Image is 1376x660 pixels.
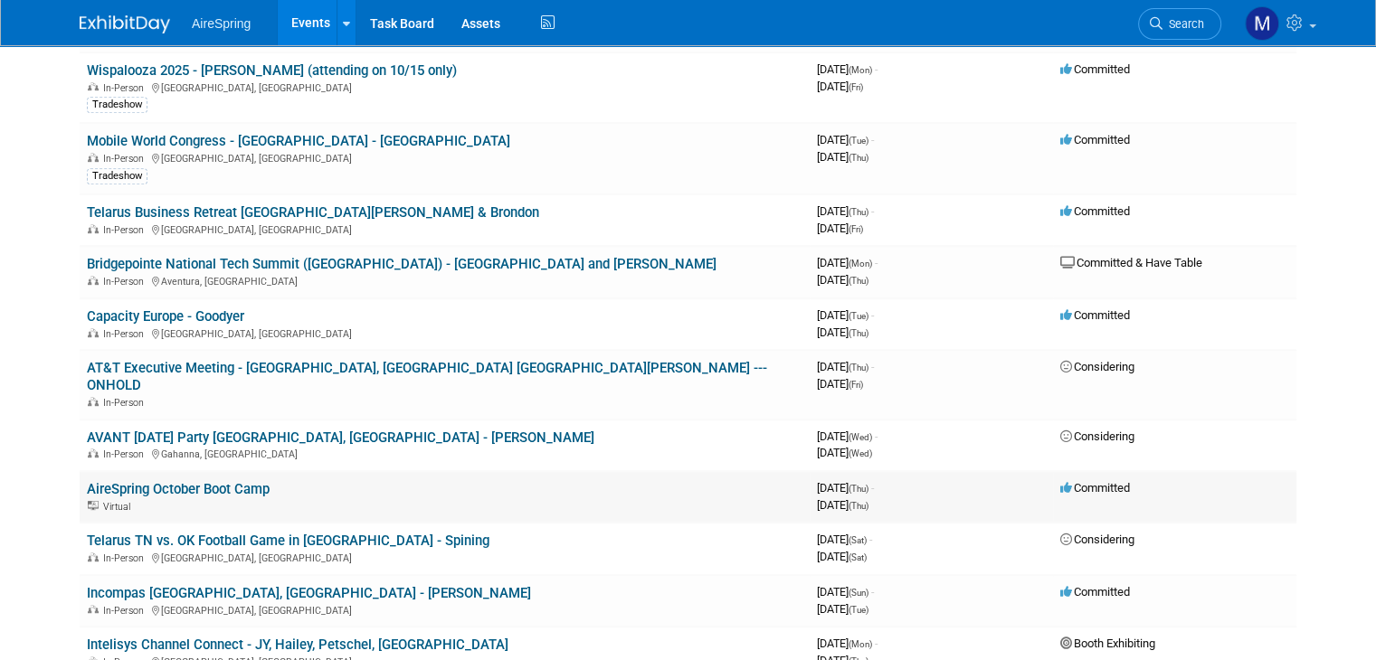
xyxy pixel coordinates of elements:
span: In-Person [103,397,149,409]
img: In-Person Event [88,276,99,285]
span: Search [1162,17,1204,31]
span: (Thu) [849,153,868,163]
span: In-Person [103,224,149,236]
span: (Tue) [849,136,868,146]
span: [DATE] [817,325,868,339]
span: [DATE] [817,429,878,443]
span: [DATE] [817,360,874,373]
a: Search [1138,8,1221,40]
a: Capacity Europe - Goodyer [87,308,244,325]
span: Committed [1060,204,1130,218]
span: [DATE] [817,533,872,546]
span: (Mon) [849,639,872,649]
span: Considering [1060,533,1134,546]
span: - [871,585,874,599]
img: In-Person Event [88,448,99,457]
span: Considering [1060,360,1134,373]
div: [GEOGRAPHIC_DATA], [GEOGRAPHIC_DATA] [87,550,802,564]
span: (Thu) [849,276,868,286]
span: (Thu) [849,501,868,511]
span: [DATE] [817,62,878,76]
a: AVANT [DATE] Party [GEOGRAPHIC_DATA], [GEOGRAPHIC_DATA] - [PERSON_NAME] [87,429,594,446]
span: Committed [1060,585,1130,599]
span: (Fri) [849,380,863,390]
span: (Wed) [849,448,872,458]
span: [DATE] [817,256,878,269]
a: Mobile World Congress - [GEOGRAPHIC_DATA] - [GEOGRAPHIC_DATA] [87,133,510,149]
a: Incompas [GEOGRAPHIC_DATA], [GEOGRAPHIC_DATA] - [PERSON_NAME] [87,585,531,601]
span: Committed [1060,133,1130,146]
img: Virtual Event [88,501,99,510]
img: In-Person Event [88,153,99,162]
span: [DATE] [817,133,874,146]
img: In-Person Event [88,224,99,233]
span: - [871,308,874,322]
span: [DATE] [817,446,872,459]
div: [GEOGRAPHIC_DATA], [GEOGRAPHIC_DATA] [87,602,802,617]
div: [GEOGRAPHIC_DATA], [GEOGRAPHIC_DATA] [87,150,802,165]
span: Committed [1060,62,1130,76]
div: Aventura, [GEOGRAPHIC_DATA] [87,273,802,288]
span: Committed [1060,308,1130,322]
span: In-Person [103,276,149,288]
span: (Tue) [849,311,868,321]
span: (Fri) [849,224,863,234]
span: In-Person [103,448,149,460]
span: (Wed) [849,432,872,442]
span: [DATE] [817,204,874,218]
span: - [871,481,874,495]
a: AireSpring October Boot Camp [87,481,270,497]
div: [GEOGRAPHIC_DATA], [GEOGRAPHIC_DATA] [87,325,802,340]
span: [DATE] [817,273,868,287]
span: Committed [1060,481,1130,495]
span: In-Person [103,552,149,564]
span: (Fri) [849,82,863,92]
div: Gahanna, [GEOGRAPHIC_DATA] [87,446,802,460]
span: - [871,360,874,373]
span: Virtual [103,501,136,513]
span: [DATE] [817,602,868,616]
span: - [871,204,874,218]
img: In-Person Event [88,397,99,406]
span: (Thu) [849,207,868,217]
span: [DATE] [817,585,874,599]
img: In-Person Event [88,552,99,561]
div: [GEOGRAPHIC_DATA], [GEOGRAPHIC_DATA] [87,222,802,236]
span: [DATE] [817,377,863,391]
div: Tradeshow [87,97,147,113]
span: [DATE] [817,481,874,495]
a: Intelisys Channel Connect - JY, Hailey, Petschel, [GEOGRAPHIC_DATA] [87,636,508,653]
span: Committed & Have Table [1060,256,1202,269]
a: Telarus Business Retreat [GEOGRAPHIC_DATA][PERSON_NAME] & Brondon [87,204,539,221]
span: (Sat) [849,535,867,545]
span: [DATE] [817,636,878,650]
span: Considering [1060,429,1134,443]
span: (Mon) [849,259,872,269]
span: - [869,533,872,546]
span: In-Person [103,605,149,617]
span: [DATE] [817,308,874,322]
img: In-Person Event [88,328,99,337]
img: ExhibitDay [80,15,170,33]
span: - [875,429,878,443]
img: Matthew Peck [1245,6,1279,41]
span: [DATE] [817,498,868,512]
span: AireSpring [192,16,251,31]
span: [DATE] [817,550,867,563]
a: AT&T Executive Meeting - [GEOGRAPHIC_DATA], [GEOGRAPHIC_DATA] [GEOGRAPHIC_DATA][PERSON_NAME] --- ... [87,360,767,393]
span: In-Person [103,328,149,340]
div: Tradeshow [87,168,147,184]
span: - [871,133,874,146]
a: Wispalooza 2025 - [PERSON_NAME] (attending on 10/15 only) [87,62,457,79]
span: (Mon) [849,65,872,75]
span: [DATE] [817,222,863,235]
span: In-Person [103,82,149,94]
span: (Thu) [849,363,868,372]
span: (Sat) [849,552,867,562]
div: [GEOGRAPHIC_DATA], [GEOGRAPHIC_DATA] [87,80,802,94]
span: (Thu) [849,328,868,338]
span: [DATE] [817,80,863,93]
span: - [875,62,878,76]
img: In-Person Event [88,82,99,91]
span: (Sun) [849,588,868,598]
